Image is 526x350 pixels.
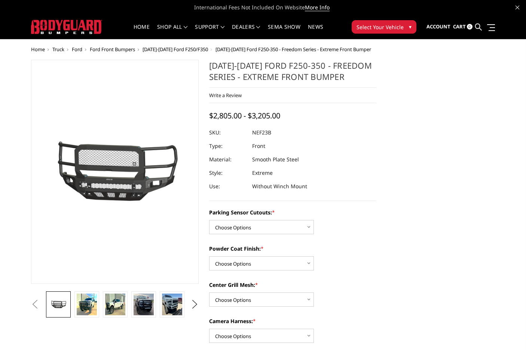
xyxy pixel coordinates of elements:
[209,139,247,153] dt: Type:
[162,294,182,315] img: 2023-2025 Ford F250-350 - Freedom Series - Extreme Front Bumper
[134,294,154,315] img: 2023-2025 Ford F250-350 - Freedom Series - Extreme Front Bumper
[252,180,307,193] dd: Without Winch Mount
[209,245,377,253] label: Powder Coat Finish:
[357,23,404,31] span: Select Your Vehicle
[426,23,450,30] span: Account
[232,24,260,39] a: Dealers
[209,153,247,166] dt: Material:
[77,294,97,315] img: 2023-2025 Ford F250-350 - Freedom Series - Extreme Front Bumper
[252,153,299,166] dd: Smooth Plate Steel
[215,46,371,53] span: [DATE]-[DATE] Ford F250-350 - Freedom Series - Extreme Front Bumper
[195,24,224,39] a: Support
[252,166,273,180] dd: Extreme
[209,317,377,325] label: Camera Harness:
[189,299,200,310] button: Next
[308,24,323,39] a: News
[268,24,300,39] a: SEMA Show
[31,20,102,34] img: BODYGUARD BUMPERS
[453,17,473,37] a: Cart 0
[209,92,242,99] a: Write a Review
[467,24,473,30] span: 0
[305,4,330,11] a: More Info
[209,208,377,216] label: Parking Sensor Cutouts:
[134,24,150,39] a: Home
[209,281,377,289] label: Center Grill Mesh:
[143,46,208,53] a: [DATE]-[DATE] Ford F250/F350
[252,126,271,139] dd: NEF23B
[209,60,377,88] h1: [DATE]-[DATE] Ford F250-350 - Freedom Series - Extreme Front Bumper
[105,294,125,315] img: 2023-2025 Ford F250-350 - Freedom Series - Extreme Front Bumper
[31,46,45,53] a: Home
[352,20,416,34] button: Select Your Vehicle
[157,24,187,39] a: shop all
[426,17,450,37] a: Account
[209,126,247,139] dt: SKU:
[52,46,64,53] a: Truck
[252,139,265,153] dd: Front
[209,180,247,193] dt: Use:
[72,46,82,53] a: Ford
[209,166,247,180] dt: Style:
[29,299,40,310] button: Previous
[409,23,412,31] span: ▾
[33,127,196,216] img: 2023-2025 Ford F250-350 - Freedom Series - Extreme Front Bumper
[90,46,135,53] a: Ford Front Bumpers
[209,111,280,121] span: $2,805.00 - $3,205.00
[453,23,466,30] span: Cart
[31,60,199,284] a: 2023-2025 Ford F250-350 - Freedom Series - Extreme Front Bumper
